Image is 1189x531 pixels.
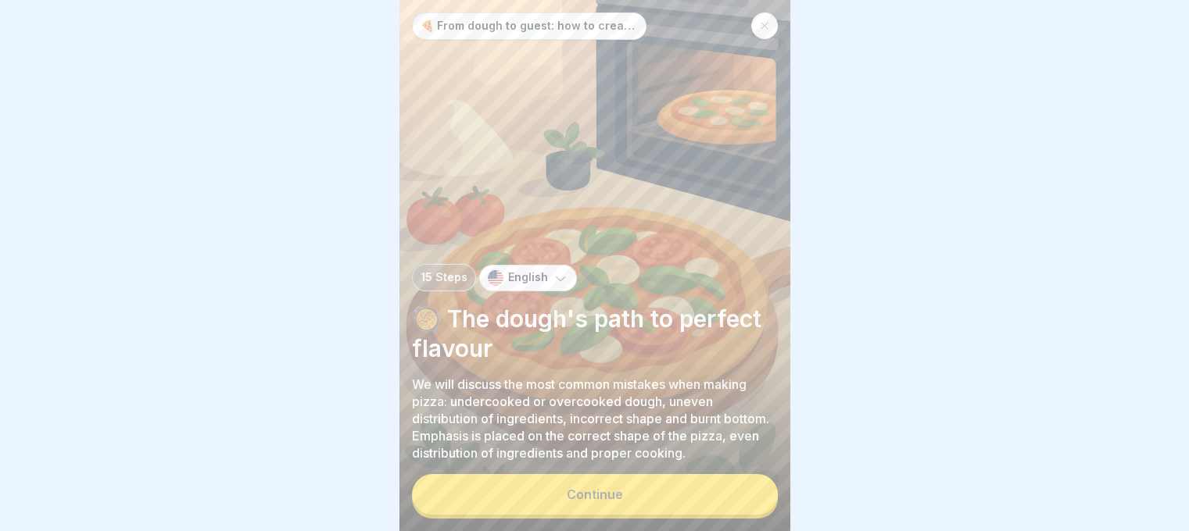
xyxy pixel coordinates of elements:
p: 15 Steps [421,271,467,284]
p: We will discuss the most common mistakes when making pizza: undercooked or overcooked dough, unev... [412,376,778,462]
button: Continue [412,474,778,515]
div: Continue [567,487,623,501]
p: English [508,271,548,284]
img: us.svg [488,270,503,286]
p: 🍕 From dough to guest: how to create the perfect pizza every day [421,20,638,33]
p: 🥘 The dough's path to perfect flavour [412,304,778,363]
